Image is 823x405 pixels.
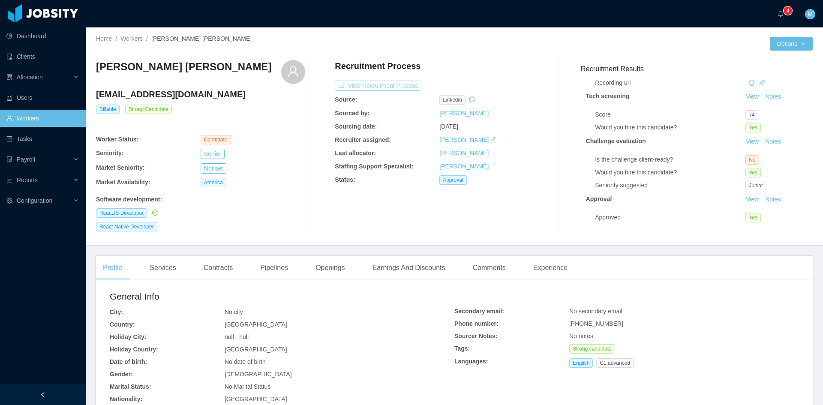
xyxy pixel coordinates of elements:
[439,110,489,117] a: [PERSON_NAME]
[595,181,745,190] div: Seniority suggested
[569,358,593,368] span: English
[335,163,414,170] b: Staffing Support Specialist:
[110,333,147,340] b: Holiday City:
[96,222,157,231] span: React Native Developer
[335,96,357,103] b: Source:
[96,164,145,171] b: Market Seniority:
[335,123,377,130] b: Sourcing date:
[335,176,355,183] b: Status:
[569,344,615,354] span: Strong candidate
[110,290,454,303] h2: General Info
[743,138,762,145] a: View
[225,371,292,378] span: [DEMOGRAPHIC_DATA]
[569,320,623,327] span: [PHONE_NUMBER]
[125,105,172,114] span: Strong Candidate
[6,48,79,65] a: icon: auditClients
[17,74,43,81] span: Allocation
[110,371,133,378] b: Gender:
[439,150,489,156] a: [PERSON_NAME]
[225,333,249,340] span: null - null
[201,163,226,174] button: Not set
[745,181,766,190] span: Junior
[335,81,421,91] button: icon: exportView Recruitment Process
[787,6,790,15] p: 4
[469,96,475,102] i: icon: history
[6,130,79,147] a: icon: profileTasks
[96,256,129,280] div: Profile
[96,105,120,114] span: Billable
[96,179,150,186] b: Market Availability:
[143,256,183,280] div: Services
[225,346,287,353] span: [GEOGRAPHIC_DATA]
[115,35,117,42] span: /
[439,175,466,185] span: Approval
[586,93,630,99] strong: Tech screening
[454,345,470,352] b: Tags:
[17,177,38,183] span: Reports
[762,195,784,205] button: Notes
[439,95,466,105] span: linkedin
[6,27,79,45] a: icon: pie-chartDashboard
[110,358,147,365] b: Date of birth:
[454,320,499,327] b: Phone number:
[569,333,593,339] span: No notes
[146,35,148,42] span: /
[6,110,79,127] a: icon: userWorkers
[96,60,271,74] h3: [PERSON_NAME] [PERSON_NAME]
[454,358,488,365] b: Languages:
[6,89,79,106] a: icon: robotUsers
[96,208,147,218] span: ReactJS Developer
[595,110,745,119] div: Score
[309,256,352,280] div: Openings
[110,383,151,390] b: Marital Status:
[366,256,452,280] div: Earnings And Discounts
[17,197,52,204] span: Configuration
[335,82,421,89] a: icon: exportView Recruitment Process
[253,256,295,280] div: Pipelines
[439,136,489,143] a: [PERSON_NAME]
[581,63,813,74] h3: Recruitment Results
[569,308,622,315] span: No secondary email
[96,35,112,42] a: Home
[225,309,243,315] span: No city
[762,137,784,147] button: Notes
[745,168,761,177] span: Yes
[745,123,761,132] span: Yes
[6,198,12,204] i: icon: setting
[526,256,574,280] div: Experience
[808,9,813,19] span: M
[152,210,158,216] i: icon: check-circle
[454,333,497,339] b: Sourcer Notes:
[110,396,142,402] b: Nationality:
[96,196,162,203] b: Software development :
[6,156,12,162] i: icon: file-protect
[201,149,225,159] button: Senior
[490,137,496,143] i: icon: edit
[596,358,634,368] span: C1 advanced
[335,136,391,143] b: Recruiter assigned:
[151,35,252,42] span: [PERSON_NAME] [PERSON_NAME]
[225,396,287,402] span: [GEOGRAPHIC_DATA]
[225,383,270,390] span: No Marital Status
[439,163,489,170] a: [PERSON_NAME]
[778,11,784,17] i: icon: bell
[335,150,376,156] b: Last allocator:
[225,358,266,365] span: No date of birth
[586,138,646,144] strong: Challenge evaluation
[759,79,765,86] a: icon: link
[6,74,12,80] i: icon: solution
[201,135,231,144] span: Candidate
[225,321,287,328] span: [GEOGRAPHIC_DATA]
[335,110,369,117] b: Sourced by:
[759,80,765,86] i: icon: link
[762,92,784,102] button: Notes
[745,110,758,120] span: 74
[120,35,143,42] a: Workers
[197,256,240,280] div: Contracts
[743,196,762,203] a: View
[595,78,745,87] div: Recording url
[17,156,35,163] span: Payroll
[770,37,813,51] button: Optionsicon: down
[454,308,504,315] b: Secondary email:
[595,168,745,177] div: Would you hire this candidate?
